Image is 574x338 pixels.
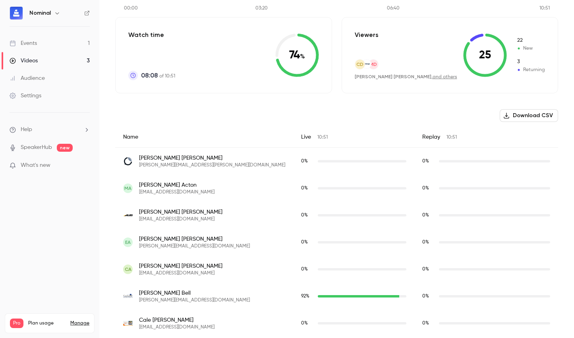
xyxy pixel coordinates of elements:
[141,71,158,80] span: 08:08
[422,240,429,245] span: 0 %
[301,185,314,192] span: Live watch time
[57,144,73,152] span: new
[123,321,133,326] img: cale.is
[115,229,558,256] div: edgar.eag@gmail.com
[10,319,23,328] span: Pro
[301,212,314,219] span: Live watch time
[10,39,37,47] div: Events
[301,320,314,327] span: Live watch time
[139,189,215,195] span: [EMAIL_ADDRESS][DOMAIN_NAME]
[28,320,66,326] span: Plan usage
[21,143,52,152] a: SpeakerHub
[10,7,23,19] img: Nominal
[115,127,293,148] div: Name
[516,45,545,52] span: New
[115,283,558,310] div: aaronbell@capitalizeconsulting.com
[355,30,379,40] p: Viewers
[139,162,285,168] span: [PERSON_NAME][EMAIL_ADDRESS][PERSON_NAME][DOMAIN_NAME]
[422,212,435,219] span: Replay watch time
[422,321,429,326] span: 0 %
[317,135,328,140] span: 10:51
[422,266,435,273] span: Replay watch time
[124,185,131,192] span: MA
[29,9,51,17] h6: Nominal
[10,92,41,100] div: Settings
[422,213,429,218] span: 0 %
[422,186,429,191] span: 0 %
[139,216,222,222] span: [EMAIL_ADDRESS][DOMAIN_NAME]
[10,57,38,65] div: Videos
[10,126,90,134] li: help-dropdown-opener
[139,316,215,324] span: Cale [PERSON_NAME]
[125,239,131,246] span: ea
[301,293,314,300] span: Live watch time
[123,292,133,301] img: capitalizeconsulting.com
[301,213,308,218] span: 0 %
[301,239,314,246] span: Live watch time
[115,175,558,202] div: macton@profitmaxsystems.com
[139,208,222,216] span: [PERSON_NAME] [PERSON_NAME]
[355,74,431,79] span: [PERSON_NAME] [PERSON_NAME]
[516,37,545,44] span: New
[301,267,308,272] span: 0 %
[255,6,268,11] tspan: 03:20
[115,148,558,175] div: paul.aaron@chestnutcarbon.com
[362,60,371,68] img: coforge.com
[141,71,175,80] p: of 10:51
[10,74,45,82] div: Audience
[123,156,133,166] img: chestnutcarbon.com
[115,256,558,283] div: cherylarmstrong1944@gmail.com
[301,186,308,191] span: 0 %
[70,320,89,326] a: Manage
[516,58,545,66] span: Returning
[139,243,250,249] span: [PERSON_NAME][EMAIL_ADDRESS][DOMAIN_NAME]
[422,159,429,164] span: 0 %
[124,6,138,11] tspan: 00:00
[433,75,457,79] a: and others
[139,270,222,276] span: [EMAIL_ADDRESS][DOMAIN_NAME]
[21,161,50,170] span: What's new
[422,320,435,327] span: Replay watch time
[21,126,32,134] span: Help
[356,61,363,68] span: CD
[128,30,175,40] p: Watch time
[301,294,309,299] span: 92 %
[422,158,435,165] span: Replay watch time
[422,294,429,299] span: 0 %
[293,127,414,148] div: Live
[301,158,314,165] span: Live watch time
[115,310,558,337] div: me@cale.is
[139,289,250,297] span: [PERSON_NAME] Bell
[387,6,400,11] tspan: 06:40
[139,297,250,303] span: [PERSON_NAME][EMAIL_ADDRESS][DOMAIN_NAME]
[369,61,377,68] span: Md
[422,293,435,300] span: Replay watch time
[139,324,215,330] span: [EMAIL_ADDRESS][DOMAIN_NAME]
[301,321,308,326] span: 0 %
[446,135,457,140] span: 10:51
[301,266,314,273] span: Live watch time
[355,73,457,80] div: ,
[125,266,131,273] span: CA
[422,239,435,246] span: Replay watch time
[422,185,435,192] span: Replay watch time
[80,162,90,169] iframe: Noticeable Trigger
[516,66,545,73] span: Returning
[115,202,558,229] div: faguiar@allied.com
[301,240,308,245] span: 0 %
[414,127,558,148] div: Replay
[139,262,222,270] span: [PERSON_NAME] [PERSON_NAME]
[139,235,250,243] span: [PERSON_NAME] [PERSON_NAME]
[539,6,550,11] tspan: 10:51
[139,181,215,189] span: [PERSON_NAME] Acton
[500,109,558,122] button: Download CSV
[139,154,285,162] span: [PERSON_NAME] [PERSON_NAME]
[301,159,308,164] span: 0 %
[422,267,429,272] span: 0 %
[123,213,133,217] img: allied.com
